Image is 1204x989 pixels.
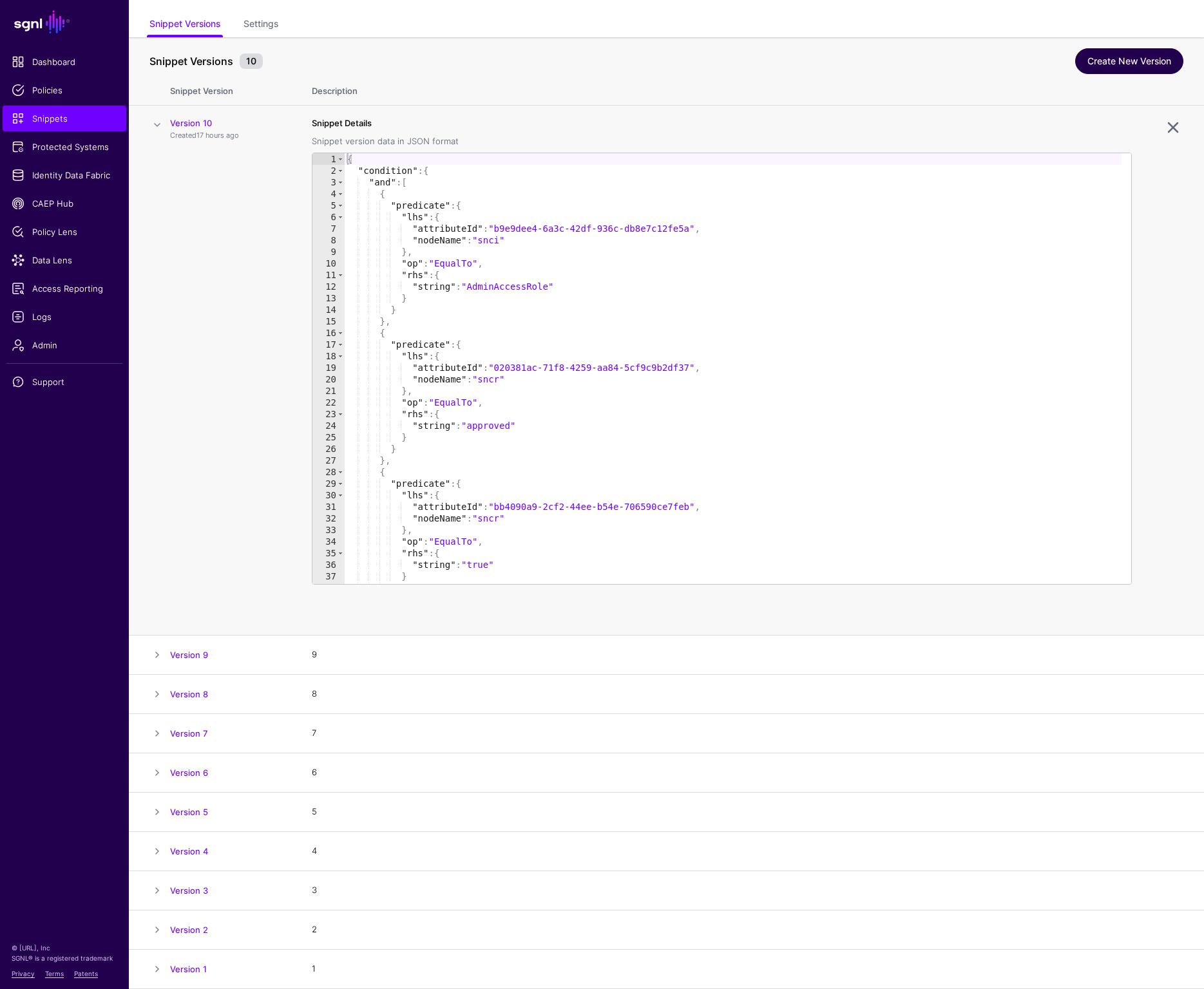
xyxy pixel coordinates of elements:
div: 20 [312,373,345,385]
div: 14 [312,304,345,316]
span: CAEP Hub [12,197,117,210]
th: Snippet Version [170,72,299,106]
div: 15 [312,316,345,327]
a: Logs [3,304,126,330]
span: Admin [12,339,117,352]
div: 29 [312,478,345,489]
div: 6 [312,766,1183,779]
a: Snippets [3,106,126,131]
div: 5 [312,805,1183,818]
div: 21 [312,385,345,397]
p: © [URL], Inc [12,943,117,953]
span: Toggle code folding, rows 35 through 37 [337,547,344,559]
span: 17 hours ago [196,131,239,140]
span: Toggle code folding, rows 3 through 40 [337,176,344,188]
div: 17 [312,339,345,350]
a: Protected Systems [3,134,126,160]
div: 22 [312,397,345,408]
div: 4 [312,188,345,200]
small: 10 [240,53,263,69]
div: 9 [312,648,1183,661]
div: 3 [312,176,345,188]
span: Toggle code folding, rows 1 through 91 [337,153,344,165]
a: Version 5 [170,807,208,817]
div: 35 [312,547,345,559]
a: Dashboard [3,49,126,75]
div: 26 [312,443,345,455]
label: Snippet Details [312,117,459,147]
span: Toggle code folding, rows 4 through 15 [337,188,344,200]
div: 11 [312,269,345,281]
div: 38 [312,582,345,594]
div: 9 [312,246,345,258]
a: Version 7 [170,728,207,739]
span: Policies [12,84,117,97]
span: Toggle code folding, rows 16 through 27 [337,327,344,339]
a: Admin [3,332,126,358]
a: Version 8 [170,689,208,699]
div: 18 [312,350,345,362]
a: Version 9 [170,650,208,660]
a: Data Lens [3,247,126,273]
span: Toggle code folding, rows 23 through 25 [337,408,344,420]
div: 13 [312,292,345,304]
div: 10 [312,258,345,269]
span: Toggle code folding, rows 6 through 9 [337,211,344,223]
span: Toggle code folding, rows 2 through 41 [337,165,344,176]
a: CAEP Hub [3,191,126,216]
div: 27 [312,455,345,466]
div: 1 [312,963,1183,975]
a: Patents [74,970,98,977]
a: Terms [45,970,64,977]
span: Data Lens [12,254,117,267]
span: Identity Data Fabric [12,169,117,182]
div: 31 [312,501,345,513]
span: Snippet Versions [146,53,236,69]
span: Toggle code folding, rows 17 through 26 [337,339,344,350]
div: 1 [312,153,345,165]
a: SGNL [8,8,121,36]
div: Snippet version data in JSON format [312,135,459,148]
span: Toggle code folding, rows 30 through 33 [337,489,344,501]
a: Access Reporting [3,276,126,301]
span: Toggle code folding, rows 18 through 21 [337,350,344,362]
a: Version 10 [170,118,212,128]
div: 8 [312,234,345,246]
th: Description [299,72,1204,106]
a: Settings [244,13,278,37]
span: Snippets [12,112,117,125]
a: Privacy [12,970,35,977]
span: Access Reporting [12,282,117,295]
div: 25 [312,431,345,443]
div: 19 [312,362,345,373]
span: Logs [12,310,117,323]
div: 30 [312,489,345,501]
span: Toggle code folding, rows 5 through 14 [337,200,344,211]
div: 36 [312,559,345,570]
a: Policies [3,77,126,103]
div: 24 [312,420,345,431]
a: Version 4 [170,846,208,856]
div: 34 [312,536,345,547]
a: Version 1 [170,964,207,974]
span: Toggle code folding, rows 11 through 13 [337,269,344,281]
a: Create New Version [1075,48,1183,74]
div: 33 [312,524,345,536]
div: 32 [312,513,345,524]
div: 16 [312,327,345,339]
div: 23 [312,408,345,420]
span: Support [12,375,117,388]
p: SGNL® is a registered trademark [12,953,117,963]
a: Snippet Versions [149,13,220,37]
div: 2 [312,923,1183,936]
span: Dashboard [12,55,117,68]
a: Identity Data Fabric [3,162,126,188]
div: 2 [312,165,345,176]
span: Protected Systems [12,140,117,153]
div: 7 [312,727,1183,740]
div: 4 [312,845,1183,858]
span: Policy Lens [12,225,117,238]
a: Version 2 [170,925,208,935]
div: 7 [312,223,345,234]
a: Version 3 [170,885,208,896]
